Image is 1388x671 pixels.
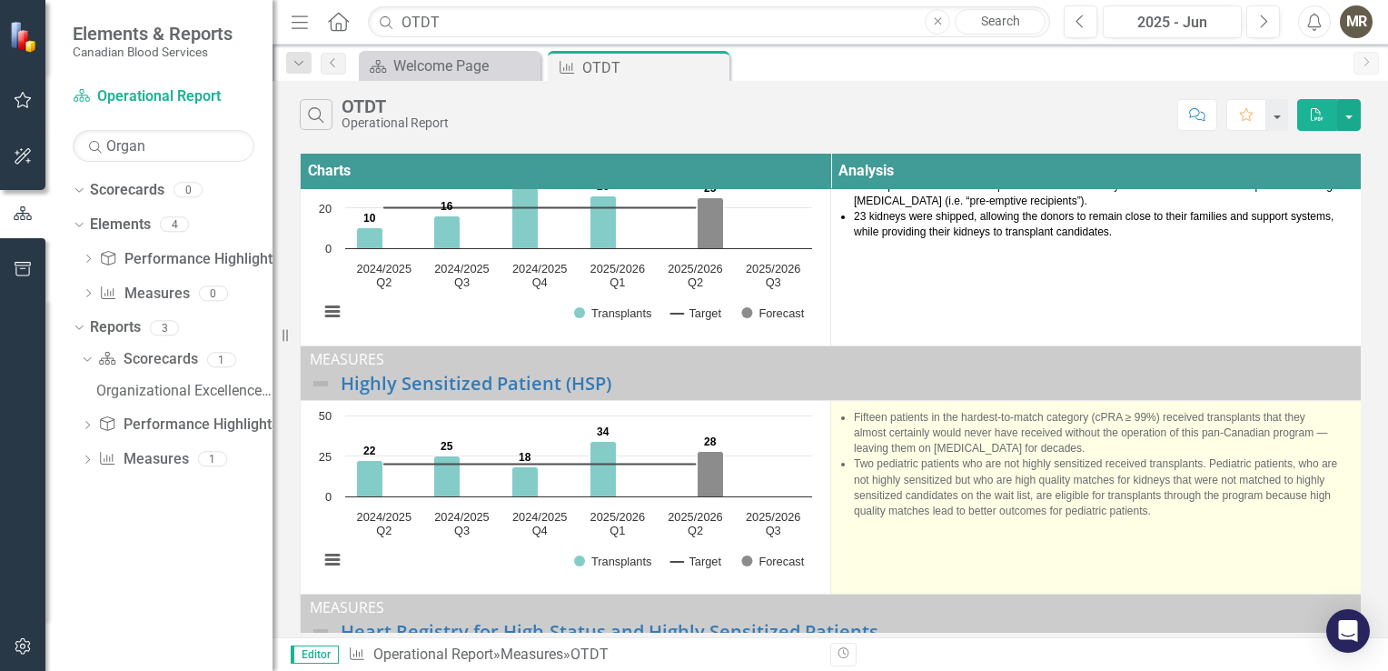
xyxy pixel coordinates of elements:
[381,460,699,467] g: Target, series 2 of 3. Line with 6 data points.
[582,56,725,79] div: OTDT
[668,510,723,537] text: 2025/2026 Q2
[301,595,1362,649] td: Double-Click to Edit Right Click for Context Menu
[381,205,699,212] g: Target, series 2 of 3. Line with 6 data points.
[512,262,568,289] text: 2024/2025 Q4
[741,307,804,320] button: Show Forecast
[512,188,539,249] path: 2024/2025 Q4, 30. Transplants.
[342,116,449,130] div: Operational Report
[73,45,233,59] small: Canadian Blood Services
[357,461,383,497] path: 2024/2025 Q2, 22. Transplants.
[591,306,651,320] text: Transplants
[590,262,646,289] text: 2025/2026 Q1
[393,55,536,77] div: Welcome Page
[173,183,203,198] div: 0
[698,198,724,249] path: 2025/2026 Q2, 25. Forecast.
[357,228,383,249] path: 2024/2025 Q2, 10. Transplants.
[741,556,804,568] button: Show Forecast
[363,212,376,225] text: 10
[1103,5,1242,38] button: 2025 - Jun
[198,452,227,467] div: 1
[73,130,254,162] input: Search Below...
[310,352,1352,368] div: Measures
[160,217,189,233] div: 4
[373,646,493,663] a: Operational Report
[150,320,179,335] div: 3
[512,467,539,497] path: 2024/2025 Q4, 18. Transplants.
[854,410,1352,456] li: Fifteen patients in the hardest-to-match category (cPRA ≥ 99%) received transplants that they alm...
[955,9,1046,35] a: Search
[341,374,1352,394] a: Highly Sensitized Patient (HSP)
[512,510,568,537] text: 2024/2025 Q4
[96,383,273,399] div: Organizational Excellence – Quality Management
[357,510,412,537] text: 2024/2025 Q2
[434,510,490,537] text: 2024/2025 Q3
[854,178,1352,209] li: Seven patients received transplants before their kidney function deteriorated to the point of nee...
[310,158,821,340] div: Chart. Highcharts interactive chart.
[310,158,821,340] svg: Interactive chart
[92,376,273,406] a: Organizational Excellence – Quality Management
[98,449,188,470] a: Measures
[325,490,332,504] text: 0
[301,346,1362,401] td: Double-Click to Edit Right Click for Context Menu
[99,249,279,270] a: Performance Highlights
[434,216,461,249] path: 2024/2025 Q3, 16. Transplants.
[1326,609,1370,653] div: Open Intercom Messenger
[99,284,189,305] a: Measures
[325,242,332,255] text: 0
[310,406,821,588] div: Chart. Highcharts interactive chart.
[342,96,449,116] div: OTDT
[597,426,610,438] text: 34
[9,20,41,52] img: ClearPoint Strategy
[310,621,332,643] img: Not Defined
[319,202,332,215] text: 20
[90,180,164,201] a: Scorecards
[357,262,412,289] text: 2024/2025 Q2
[1109,12,1235,34] div: 2025 - Jun
[363,445,376,457] text: 22
[98,415,278,436] a: Performance Highlights
[519,451,531,464] text: 18
[90,215,151,235] a: Elements
[698,452,724,497] path: 2025/2026 Q2, 28. Forecast.
[98,349,197,370] a: Scorecards
[831,153,1362,346] td: Double-Click to Edit
[434,456,461,497] path: 2024/2025 Q3, 25. Transplants.
[574,556,651,568] button: Show Transplants
[434,262,490,289] text: 2024/2025 Q3
[758,306,804,320] text: Forecast
[831,401,1362,595] td: Double-Click to Edit
[310,373,332,395] img: Not Defined
[590,196,617,249] path: 2025/2026 Q1, 26. Transplants.
[199,285,228,301] div: 0
[574,307,651,320] button: Show Transplants
[319,450,332,464] text: 25
[591,555,651,568] text: Transplants
[758,555,804,568] text: Forecast
[746,262,801,289] text: 2025/2026 Q3
[689,306,721,320] text: Target
[854,209,1352,240] li: 23 kidneys were shipped, allowing the donors to remain close to their families and support system...
[207,352,236,367] div: 1
[704,436,717,448] text: 28
[590,510,646,537] text: 2025/2026 Q1
[341,622,1352,642] a: Heart Registry for High-Status and Highly Sensitized Patients
[348,645,817,666] div: » »
[73,23,233,45] span: Elements & Reports
[368,6,1050,38] input: Search ClearPoint...
[590,442,617,497] path: 2025/2026 Q1, 34. Transplants.
[746,510,801,537] text: 2025/2026 Q3
[90,317,141,338] a: Reports
[441,200,453,213] text: 16
[854,456,1352,519] li: Two pediatric patients who are not highly sensitized received transplants. Pediatric patients, wh...
[319,409,332,423] text: 50
[363,55,536,77] a: Welcome Page
[670,556,721,568] button: Show Target
[689,555,721,568] text: Target
[310,406,821,588] svg: Interactive chart
[291,646,339,664] span: Editor
[570,646,609,663] div: OTDT
[1340,5,1373,38] button: MR
[441,440,453,453] text: 25
[73,86,254,107] a: Operational Report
